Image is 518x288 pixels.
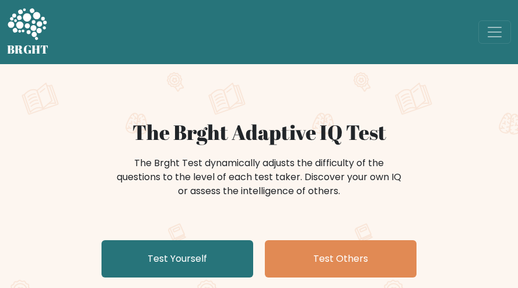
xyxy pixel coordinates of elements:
button: Toggle navigation [478,20,511,44]
a: Test Yourself [101,240,253,278]
h5: BRGHT [7,43,49,57]
a: BRGHT [7,5,49,59]
h1: The Brght Adaptive IQ Test [7,120,511,145]
div: The Brght Test dynamically adjusts the difficulty of the questions to the level of each test take... [113,156,405,198]
a: Test Others [265,240,416,278]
